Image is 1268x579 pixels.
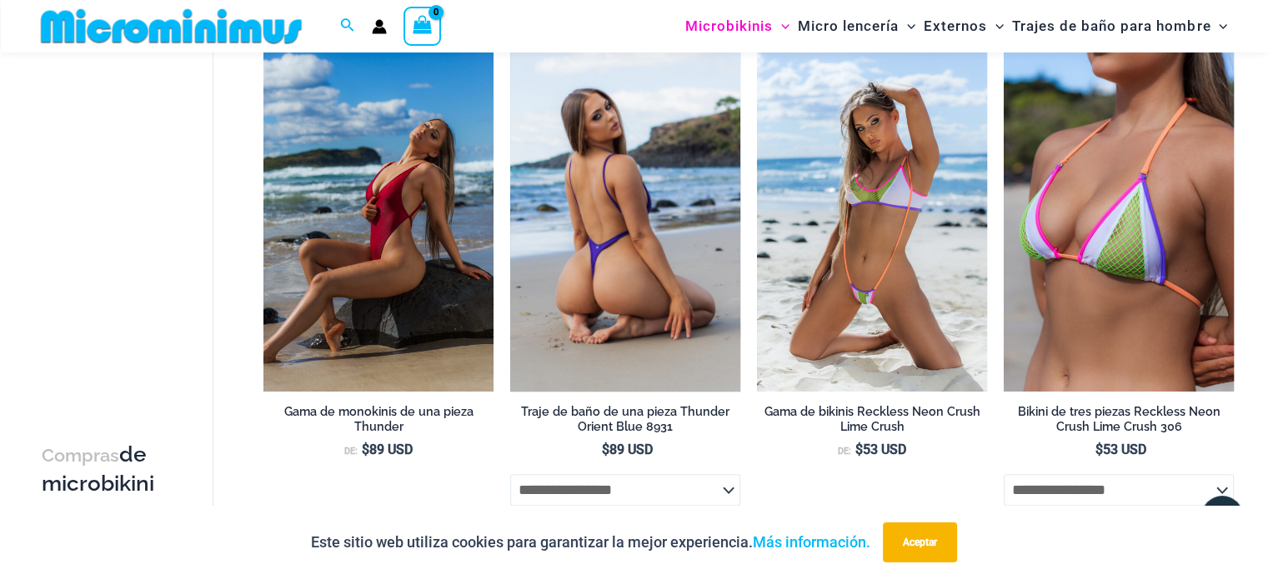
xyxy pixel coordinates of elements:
[855,442,863,457] font: $
[510,47,740,392] a: Thunder Orient Blue 8931 Una pieza 09Thunder Orient Blue 8931 Una pieza 13Thunder Orient Blue 893...
[362,442,369,457] font: $
[263,404,494,442] a: Gama de monokinis de una pieza Thunder
[753,533,870,551] a: Más información.
[1210,5,1227,47] span: Alternar menú
[42,442,154,524] font: de microbikinis
[1008,5,1231,47] a: Trajes de baño para hombreAlternar menúAlternar menú
[757,404,987,442] a: Gama de bikinis Reckless Neon Crush Lime Crush
[794,5,920,47] a: Micro lenceríaAlternar menúAlternar menú
[263,47,494,392] img: Thunder Burnt Red 8931 Una pieza 10
[883,522,957,562] button: Aceptar
[757,47,987,392] a: Top corto Reckless Neon Crush Lime Crush 349, tirantes 4561, talla 05Top corto Reckless Neon Crus...
[773,5,789,47] span: Alternar menú
[34,7,308,45] img: MM SHOP LOGO PLANO
[311,533,753,551] font: Este sitio web utiliza cookies para garantizar la mejor experiencia.
[403,7,442,45] a: Ver carrito de compras, vacío
[924,17,987,34] font: Externos
[1012,17,1210,34] font: Trajes de baño para hombre
[920,5,1008,47] a: ExternosAlternar menúAlternar menú
[1004,47,1234,392] img: Top de triatlón Reckless Neon Crush Lime Crush 306 01
[510,47,740,392] img: Thunder Orient Blue 8931 Una pieza 13
[679,2,1235,50] nav: Navegación del sitio
[838,446,851,457] font: De:
[1004,47,1234,392] a: Top de triatlón Reckless Neon Crush Lime Crush 306 01Top de triatlón Reckless Neon Crush Lime Cru...
[1095,442,1103,457] font: $
[987,5,1004,47] span: Alternar menú
[1004,404,1234,442] a: Bikini de tres piezas Reckless Neon Crush Lime Crush 306
[798,17,899,34] font: Micro lencería
[863,442,906,457] font: 53 USD
[1103,442,1146,457] font: 53 USD
[344,446,358,457] font: De:
[369,442,413,457] font: 89 USD
[602,442,609,457] font: $
[764,404,980,434] font: Gama de bikinis Reckless Neon Crush Lime Crush
[685,17,773,34] font: Microbikinis
[1018,404,1220,434] font: Bikini de tres piezas Reckless Neon Crush Lime Crush 306
[42,445,119,466] font: Compras
[521,404,729,434] font: Traje de baño de una pieza Thunder Orient Blue 8931
[903,537,937,548] font: Aceptar
[681,5,794,47] a: MicrobikinisAlternar menúAlternar menú
[284,404,474,434] font: Gama de monokinis de una pieza Thunder
[899,5,915,47] span: Alternar menú
[340,16,355,37] a: Enlace del icono de búsqueda
[42,56,192,389] iframe: Certificado por TrustedSite
[372,19,387,34] a: Enlace del icono de la cuenta
[609,442,653,457] font: 89 USD
[263,47,494,392] a: Thunder Burnt Red 8931 Una pieza 10Thunder Orient Blue 8931 Una pieza 10Thunder Orient Blue 8931 ...
[757,47,987,392] img: Top corto Reckless Neon Crush Lime Crush 349, tirantes 4561, talla 05
[510,404,740,442] a: Traje de baño de una pieza Thunder Orient Blue 8931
